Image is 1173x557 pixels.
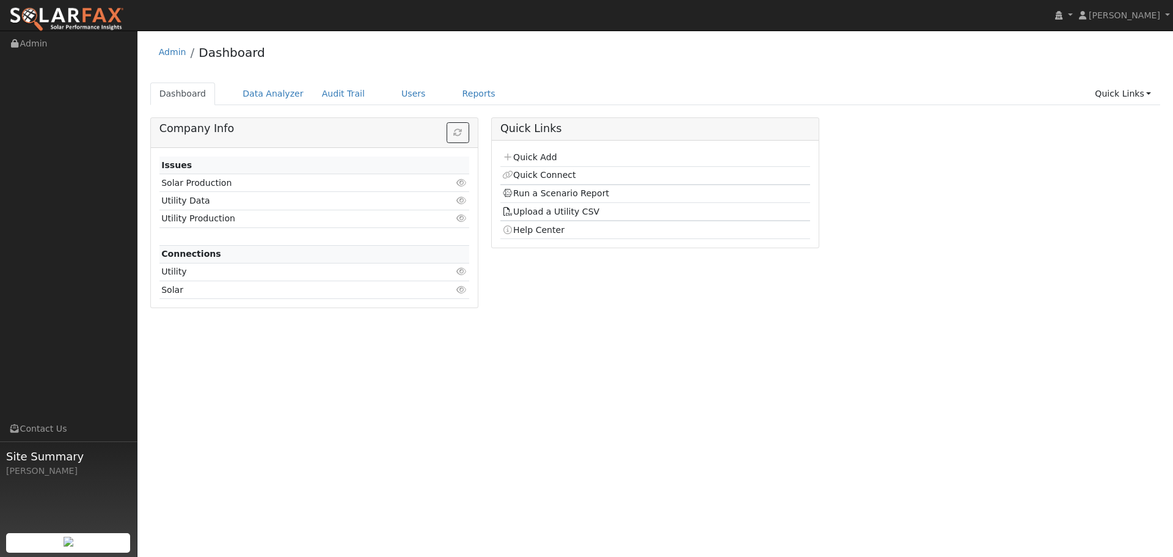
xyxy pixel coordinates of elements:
a: Help Center [502,225,565,235]
img: retrieve [64,537,73,547]
strong: Connections [161,249,221,259]
td: Utility Production [159,210,419,227]
a: Audit Trail [313,83,374,105]
a: Data Analyzer [233,83,313,105]
i: Click to view [456,214,467,223]
div: [PERSON_NAME] [6,465,131,478]
a: Users [392,83,435,105]
strong: Issues [161,160,192,170]
td: Solar Production [159,174,419,192]
i: Click to view [456,267,467,276]
h5: Quick Links [500,122,810,135]
span: [PERSON_NAME] [1089,10,1160,20]
img: SolarFax [9,7,124,32]
a: Quick Connect [502,170,576,180]
a: Quick Add [502,152,557,162]
i: Click to view [456,286,467,294]
td: Solar [159,281,419,299]
span: Site Summary [6,448,131,465]
i: Click to view [456,196,467,205]
a: Admin [159,47,186,57]
a: Upload a Utility CSV [502,207,599,216]
a: Quick Links [1086,83,1160,105]
td: Utility Data [159,192,419,210]
a: Dashboard [199,45,265,60]
h5: Company Info [159,122,469,135]
a: Reports [453,83,505,105]
a: Run a Scenario Report [502,188,609,198]
a: Dashboard [150,83,216,105]
i: Click to view [456,179,467,187]
td: Utility [159,263,419,281]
